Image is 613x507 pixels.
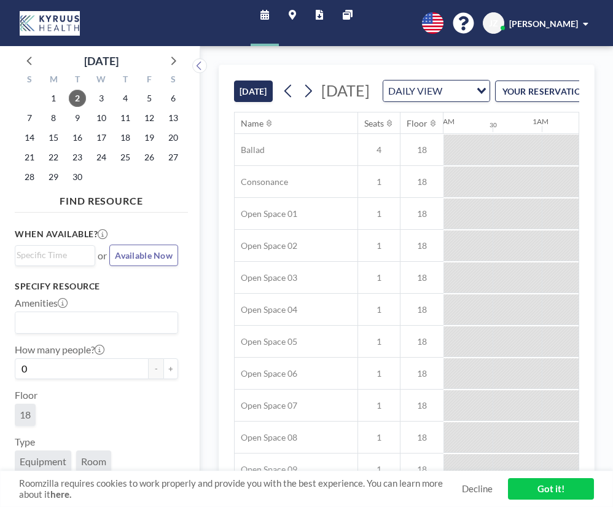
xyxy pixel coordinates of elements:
button: [DATE] [234,81,273,102]
span: 1 [358,208,400,219]
span: 1 [358,272,400,283]
label: Floor [15,389,37,401]
span: Wednesday, September 10, 2025 [93,109,110,127]
span: 18 [400,272,443,283]
span: Open Space 01 [235,208,297,219]
span: 18 [400,240,443,251]
input: Search for option [446,83,469,99]
div: F [137,73,161,88]
img: organization-logo [20,11,80,36]
span: 18 [400,400,443,411]
div: T [113,73,137,88]
label: How many people? [15,344,104,356]
span: DAILY VIEW [386,83,445,99]
span: Wednesday, September 17, 2025 [93,129,110,146]
span: Thursday, September 11, 2025 [117,109,134,127]
div: 12AM [434,117,455,126]
span: Equipment [20,455,66,468]
span: Tuesday, September 9, 2025 [69,109,86,127]
label: Amenities [15,297,68,309]
span: Wednesday, September 3, 2025 [93,90,110,107]
div: [DATE] [84,52,119,69]
span: 18 [400,176,443,187]
span: 1 [358,368,400,379]
span: Open Space 02 [235,240,297,251]
span: Roomzilla requires cookies to work properly and provide you with the best experience. You can lea... [19,478,462,501]
span: Open Space 04 [235,304,297,315]
button: + [163,358,178,379]
span: Room [81,455,106,468]
span: Consonance [235,176,288,187]
div: Floor [407,118,428,129]
span: 18 [400,304,443,315]
span: 18 [400,208,443,219]
span: [PERSON_NAME] [509,18,578,29]
span: 18 [400,336,443,347]
span: Tuesday, September 30, 2025 [69,168,86,186]
span: Saturday, September 27, 2025 [165,149,182,166]
span: Monday, September 29, 2025 [45,168,62,186]
span: Friday, September 5, 2025 [141,90,158,107]
span: Thursday, September 4, 2025 [117,90,134,107]
span: Monday, September 1, 2025 [45,90,62,107]
span: Sunday, September 21, 2025 [21,149,38,166]
span: Friday, September 26, 2025 [141,149,158,166]
span: 1 [358,176,400,187]
span: Thursday, September 25, 2025 [117,149,134,166]
span: [DATE] [321,81,370,100]
span: Thursday, September 18, 2025 [117,129,134,146]
span: Available Now [115,250,173,261]
span: Wednesday, September 24, 2025 [93,149,110,166]
span: 1 [358,304,400,315]
span: JZ [489,18,498,29]
span: or [98,250,107,262]
div: Search for option [383,81,490,101]
span: Friday, September 12, 2025 [141,109,158,127]
span: Monday, September 22, 2025 [45,149,62,166]
div: S [161,73,185,88]
input: Search for option [17,315,171,331]
span: 18 [400,144,443,155]
span: Tuesday, September 2, 2025 [69,90,86,107]
span: 18 [400,464,443,475]
span: Ballad [235,144,265,155]
h4: FIND RESOURCE [15,190,188,207]
div: Seats [364,118,384,129]
span: 18 [400,432,443,443]
div: 1AM [533,117,549,126]
span: 1 [358,400,400,411]
span: Saturday, September 6, 2025 [165,90,182,107]
div: 30 [490,121,497,129]
button: - [149,358,163,379]
a: Decline [462,483,493,495]
span: Sunday, September 7, 2025 [21,109,38,127]
div: Search for option [15,246,95,264]
label: Type [15,436,35,448]
span: Open Space 08 [235,432,297,443]
span: Monday, September 8, 2025 [45,109,62,127]
span: Open Space 09 [235,464,297,475]
span: Sunday, September 14, 2025 [21,129,38,146]
span: Tuesday, September 16, 2025 [69,129,86,146]
span: 4 [358,144,400,155]
span: Saturday, September 20, 2025 [165,129,182,146]
div: M [42,73,66,88]
span: 1 [358,240,400,251]
span: Saturday, September 13, 2025 [165,109,182,127]
div: W [90,73,114,88]
span: Open Space 05 [235,336,297,347]
span: 1 [358,464,400,475]
input: Search for option [17,248,88,262]
span: Monday, September 15, 2025 [45,129,62,146]
span: Sunday, September 28, 2025 [21,168,38,186]
span: 1 [358,336,400,347]
span: Open Space 03 [235,272,297,283]
button: Available Now [109,245,178,266]
div: Search for option [15,312,178,333]
span: 18 [20,409,31,421]
span: Open Space 06 [235,368,297,379]
span: Friday, September 19, 2025 [141,129,158,146]
span: Open Space 07 [235,400,297,411]
a: Got it! [508,478,594,500]
div: Name [241,118,264,129]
